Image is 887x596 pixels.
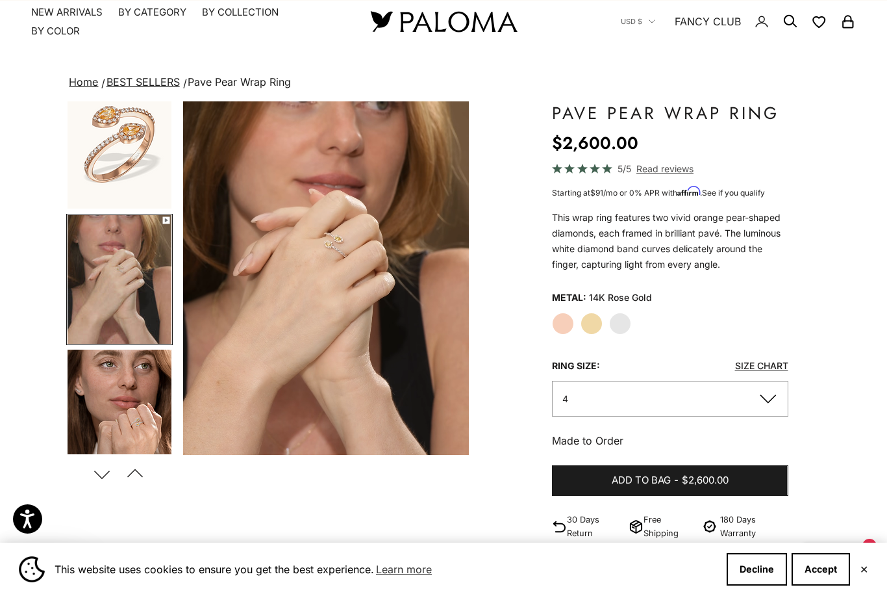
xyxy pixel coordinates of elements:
[643,513,694,540] p: Free Shipping
[552,381,788,417] button: 4
[589,288,652,307] variant-option-value: 14K Rose Gold
[677,187,700,196] span: Affirm
[552,465,788,497] button: Add to bag-$2,600.00
[188,75,291,88] span: Pave Pear Wrap Ring
[792,553,850,586] button: Accept
[68,80,171,209] img: #RoseGold
[702,188,765,198] a: See if you qualify - Learn more about Affirm Financing (opens in modal)
[621,16,655,27] button: USD $
[106,75,180,88] a: BEST SELLERS
[69,75,98,88] a: Home
[552,288,586,307] legend: Metal:
[612,473,671,489] span: Add to bag
[19,556,45,582] img: Cookie banner
[621,16,642,27] span: USD $
[727,553,787,586] button: Decline
[552,101,788,125] h1: Pave Pear Wrap Ring
[55,560,716,579] span: This website uses cookies to ensure you get the best experience.
[118,6,186,19] summary: By Category
[552,540,788,588] summary: PRODUCT DETAILS
[567,513,623,540] p: 30 Days Return
[552,161,788,176] a: 5/5 Read reviews
[552,432,788,449] p: Made to Order
[735,360,788,371] a: Size Chart
[183,101,469,455] video: #YellowGold #WhiteGold #RoseGold
[66,73,820,92] nav: breadcrumbs
[675,13,741,30] a: FANCY CLUB
[202,6,279,19] summary: By Collection
[621,1,856,42] nav: Secondary navigation
[66,79,173,210] button: Go to item 3
[552,188,765,198] span: Starting at /mo or 0% APR with .
[31,25,80,38] summary: By Color
[68,350,171,478] img: #YellowGold #WhiteGold #RoseGold
[636,161,693,176] span: Read reviews
[860,565,868,573] button: Close
[552,210,788,272] p: This wrap ring features two vivid orange pear-shaped diamonds, each framed in brilliant pavé. The...
[31,6,103,19] a: NEW ARRIVALS
[552,356,600,376] legend: Ring size:
[682,473,729,489] span: $2,600.00
[183,101,469,455] div: Item 4 of 15
[618,161,631,176] span: 5/5
[66,214,173,345] button: Go to item 4
[590,188,603,198] span: $91
[562,393,568,404] span: 4
[720,513,788,540] p: 180 Days Warranty
[68,215,171,344] img: #YellowGold #WhiteGold #RoseGold
[374,560,434,579] a: Learn more
[66,348,173,480] button: Go to item 5
[31,6,340,38] nav: Primary navigation
[552,130,638,156] sale-price: $2,600.00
